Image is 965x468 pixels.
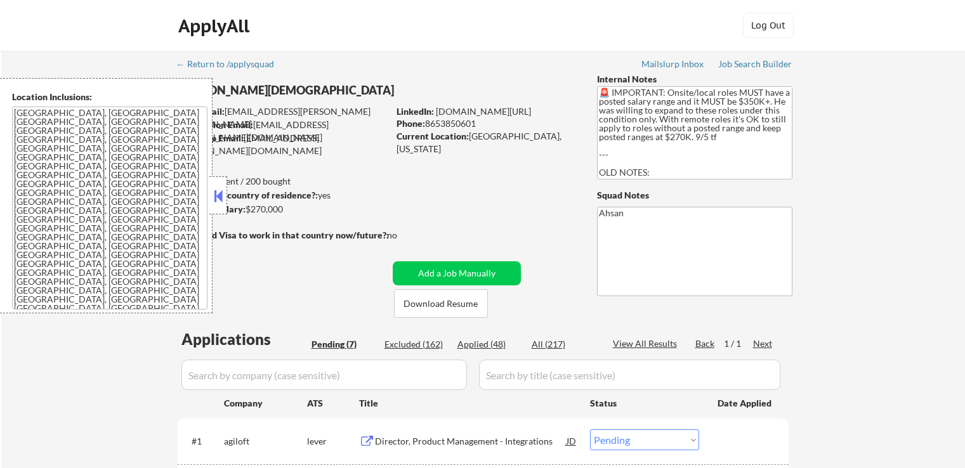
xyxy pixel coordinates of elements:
[178,119,388,143] div: [EMAIL_ADDRESS][PERSON_NAME][DOMAIN_NAME]
[565,429,578,452] div: JD
[436,106,531,117] a: [DOMAIN_NAME][URL]
[397,130,576,155] div: [GEOGRAPHIC_DATA], [US_STATE]
[597,73,792,86] div: Internal Notes
[178,132,388,157] div: [EMAIL_ADDRESS][PERSON_NAME][DOMAIN_NAME]
[641,60,705,68] div: Mailslurp Inbox
[176,60,286,68] div: ← Return to /applysquad
[613,337,681,350] div: View All Results
[181,360,467,390] input: Search by company (case sensitive)
[718,59,792,72] a: Job Search Builder
[597,189,792,202] div: Squad Notes
[178,105,388,130] div: [EMAIL_ADDRESS][PERSON_NAME][DOMAIN_NAME]
[12,91,207,103] div: Location Inclusions:
[375,435,567,448] div: Director, Product Management - Integrations
[718,397,773,410] div: Date Applied
[177,190,318,200] strong: Can work in country of residence?:
[181,332,307,347] div: Applications
[387,229,423,242] div: no
[192,435,214,448] div: #1
[753,337,773,350] div: Next
[695,337,716,350] div: Back
[724,337,753,350] div: 1 / 1
[718,60,792,68] div: Job Search Builder
[479,360,780,390] input: Search by title (case sensitive)
[178,82,438,98] div: [PERSON_NAME][DEMOGRAPHIC_DATA]
[641,59,705,72] a: Mailslurp Inbox
[224,435,307,448] div: agiloft
[177,203,388,216] div: $270,000
[178,15,253,37] div: ApplyAll
[359,397,578,410] div: Title
[590,391,699,414] div: Status
[384,338,448,351] div: Excluded (162)
[176,59,286,72] a: ← Return to /applysquad
[394,289,488,318] button: Download Resume
[457,338,521,351] div: Applied (48)
[393,261,521,285] button: Add a Job Manually
[312,338,375,351] div: Pending (7)
[397,131,469,141] strong: Current Location:
[397,106,434,117] strong: LinkedIn:
[307,397,359,410] div: ATS
[532,338,595,351] div: All (217)
[178,230,389,240] strong: Will need Visa to work in that country now/future?:
[397,117,576,130] div: 8653850601
[177,189,384,202] div: yes
[397,118,425,129] strong: Phone:
[224,397,307,410] div: Company
[177,175,388,188] div: 48 sent / 200 bought
[743,13,794,38] button: Log Out
[307,435,359,448] div: lever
